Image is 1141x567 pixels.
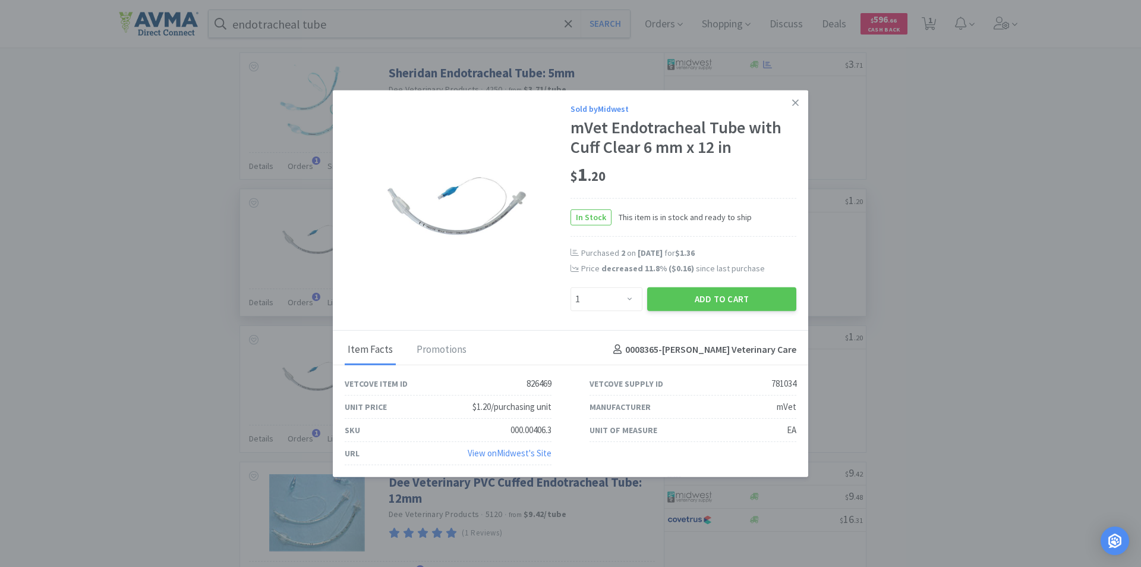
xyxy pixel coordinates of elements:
[527,377,551,391] div: 826469
[601,263,694,274] span: decreased 11.8 % ( )
[787,423,796,437] div: EA
[570,102,796,115] div: Sold by Midwest
[1101,527,1129,555] div: Open Intercom Messenger
[510,423,551,437] div: 000.00406.3
[581,262,796,275] div: Price since last purchase
[345,446,360,459] div: URL
[581,248,796,259] div: Purchased on for
[468,447,551,459] a: View onMidwest's Site
[609,342,796,358] h4: 0008365 - [PERSON_NAME] Veterinary Care
[570,162,606,186] span: 1
[675,248,695,258] span: $1.36
[647,287,796,311] button: Add to Cart
[771,377,796,391] div: 781034
[345,423,360,436] div: SKU
[414,335,469,365] div: Promotions
[571,210,611,225] span: In Stock
[472,400,551,414] div: $1.20/purchasing unit
[621,248,625,258] span: 2
[345,377,408,390] div: Vetcove Item ID
[345,400,387,413] div: Unit Price
[777,400,796,414] div: mVet
[590,423,657,436] div: Unit of Measure
[570,118,796,158] div: mVet Endotracheal Tube with Cuff Clear 6 mm x 12 in
[672,263,691,274] span: $0.16
[570,168,578,184] span: $
[612,211,752,224] span: This item is in stock and ready to ship
[638,248,663,258] span: [DATE]
[588,168,606,184] span: . 20
[590,400,651,413] div: Manufacturer
[590,377,663,390] div: Vetcove Supply ID
[380,129,535,284] img: 385ba850e36b4096b9e705eb55f6552a_781034.jpeg
[345,335,396,365] div: Item Facts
